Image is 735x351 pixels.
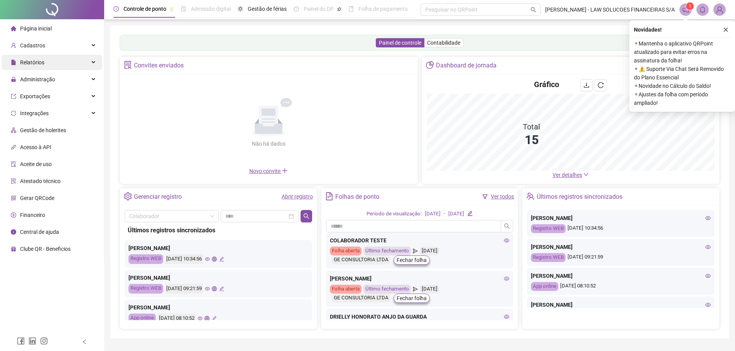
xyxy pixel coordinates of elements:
span: eye [705,273,711,279]
span: solution [11,178,16,184]
span: facebook [17,337,25,345]
span: export [11,94,16,99]
span: Admissão digital [191,6,231,12]
span: gift [11,246,16,252]
div: Último fechamento [363,285,411,294]
span: ⚬ Ajustes da folha com período ampliado! [634,90,730,107]
div: Período de visualização: [367,210,422,218]
span: Cadastros [20,42,45,49]
span: qrcode [11,195,16,201]
span: notification [682,6,689,13]
div: Registro WEB [128,284,163,294]
div: Convites enviados [134,59,184,72]
span: file-done [181,6,186,12]
div: Últimos registros sincronizados [128,225,309,235]
span: edit [467,211,472,216]
span: eye [205,286,210,291]
button: Fechar folha [394,294,430,303]
span: Folha de pagamento [358,6,408,12]
span: edit [219,257,224,262]
span: user-add [11,43,16,48]
span: sun [238,6,243,12]
span: edit [212,316,217,321]
div: Últimos registros sincronizados [537,190,622,203]
div: Não há dados [233,139,304,148]
span: eye [705,215,711,221]
span: search [303,213,309,219]
span: book [348,6,354,12]
span: plus [282,168,288,174]
span: search [531,7,536,13]
span: Financeiro [20,212,45,218]
span: edit [219,286,224,291]
div: [DATE] [425,210,441,218]
button: Fechar folha [394,255,430,265]
span: dashboard [294,6,299,12]
div: [PERSON_NAME] [531,301,711,309]
span: close [723,27,728,32]
span: left [82,339,87,344]
span: clock-circle [113,6,119,12]
span: linkedin [29,337,36,345]
span: Fechar folha [397,256,427,264]
span: eye [504,238,509,243]
span: Aceite de uso [20,161,52,167]
span: Atestado técnico [20,178,61,184]
span: bell [699,6,706,13]
span: Painel do DP [304,6,334,12]
div: [DATE] 10:34:56 [165,254,203,264]
span: setting [124,192,132,200]
div: [PERSON_NAME] [531,243,711,251]
div: App online [128,314,156,323]
span: search [504,223,510,229]
div: Folhas de ponto [335,190,379,203]
img: 87210 [714,4,725,15]
span: home [11,26,16,31]
div: [DATE] 09:21:59 [531,253,711,262]
a: Ver detalhes down [553,172,589,178]
span: ⚬ ⚠️ Suporte Via Chat Será Removido do Plano Essencial [634,65,730,82]
span: ⚬ Mantenha o aplicativo QRPoint atualizado para evitar erros na assinatura da folha! [634,39,730,65]
div: [DATE] 08:10:52 [158,314,196,323]
span: Gestão de férias [248,6,287,12]
div: [DATE] 10:34:56 [531,224,711,233]
a: Ver todos [491,193,514,200]
span: Administração [20,76,55,82]
span: Novo convite [249,168,288,174]
span: Ver detalhes [553,172,582,178]
div: [DATE] [420,247,439,255]
span: download [583,82,590,88]
span: filter [482,194,488,199]
span: eye [705,302,711,307]
div: Registro WEB [128,254,163,264]
span: eye [198,316,203,321]
span: Página inicial [20,25,52,32]
div: [DATE] [420,285,439,294]
span: Gerar QRCode [20,195,54,201]
span: pie-chart [426,61,434,69]
div: [DATE] 08:10:52 [531,282,711,291]
div: [PERSON_NAME] [330,274,510,283]
span: send [413,247,418,255]
span: [PERSON_NAME] - LAW SOLUCOES FINANCEIRAS S/A [545,5,675,14]
span: ⚬ Novidade no Cálculo do Saldo! [634,82,730,90]
span: reload [598,82,604,88]
span: sync [11,111,16,116]
div: Folha aberta [330,247,362,255]
div: DRIELLY HONORATO ANJO DA GUARDA [330,312,510,321]
div: GE CONSULTORIA LTDA [332,294,390,302]
span: api [11,144,16,150]
span: Novidades ! [634,25,662,34]
span: eye [705,244,711,250]
span: global [212,286,217,291]
span: pushpin [169,7,174,12]
span: Controle de ponto [123,6,166,12]
div: Registro WEB [531,253,566,262]
span: Gestão de holerites [20,127,66,133]
div: Dashboard de jornada [436,59,497,72]
div: [PERSON_NAME] [531,272,711,280]
span: eye [504,276,509,281]
h4: Gráfico [534,79,559,90]
span: Central de ajuda [20,229,59,235]
span: global [212,257,217,262]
